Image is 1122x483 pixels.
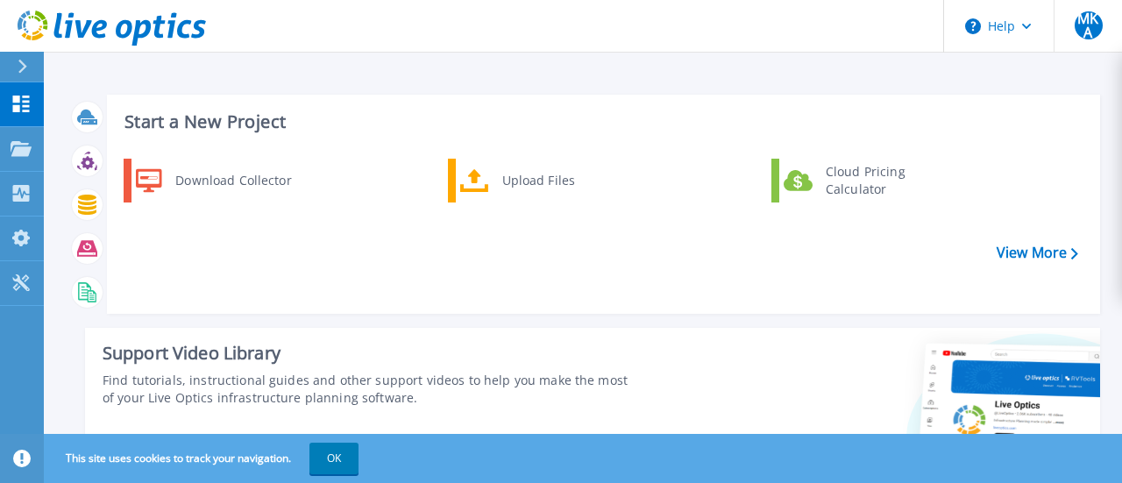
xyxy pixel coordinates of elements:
div: Upload Files [494,163,623,198]
div: Cloud Pricing Calculator [817,163,947,198]
div: Support Video Library [103,342,630,365]
button: OK [309,443,359,474]
span: MKA [1075,11,1103,39]
a: View More [997,245,1078,261]
h3: Start a New Project [124,112,1077,131]
a: Download Collector [124,159,303,202]
a: Upload Files [448,159,628,202]
div: Download Collector [167,163,299,198]
span: This site uses cookies to track your navigation. [48,443,359,474]
div: Find tutorials, instructional guides and other support videos to help you make the most of your L... [103,372,630,407]
a: Cloud Pricing Calculator [771,159,951,202]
